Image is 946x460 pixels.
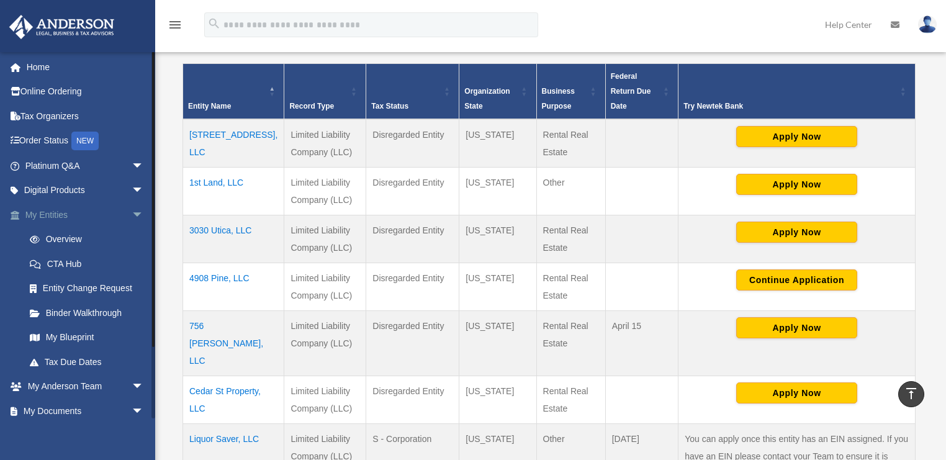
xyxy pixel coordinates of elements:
[71,132,99,150] div: NEW
[366,310,459,376] td: Disregarded Entity
[371,102,408,110] span: Tax Status
[132,178,156,204] span: arrow_drop_down
[132,374,156,400] span: arrow_drop_down
[9,178,163,203] a: Digital Productsarrow_drop_down
[9,153,163,178] a: Platinum Q&Aarrow_drop_down
[9,79,163,104] a: Online Ordering
[366,167,459,215] td: Disregarded Entity
[366,63,459,119] th: Tax Status: Activate to sort
[536,167,605,215] td: Other
[459,376,536,423] td: [US_STATE]
[183,119,284,168] td: [STREET_ADDRESS], LLC
[183,310,284,376] td: 756 [PERSON_NAME], LLC
[17,300,163,325] a: Binder Walkthrough
[605,310,678,376] td: April 15
[536,263,605,310] td: Rental Real Estate
[736,174,857,195] button: Apply Now
[459,167,536,215] td: [US_STATE]
[366,119,459,168] td: Disregarded Entity
[9,202,163,227] a: My Entitiesarrow_drop_down
[536,376,605,423] td: Rental Real Estate
[898,381,924,407] a: vertical_align_top
[183,263,284,310] td: 4908 Pine, LLC
[678,63,916,119] th: Try Newtek Bank : Activate to sort
[132,399,156,424] span: arrow_drop_down
[459,119,536,168] td: [US_STATE]
[284,63,366,119] th: Record Type: Activate to sort
[736,382,857,404] button: Apply Now
[284,376,366,423] td: Limited Liability Company (LLC)
[536,119,605,168] td: Rental Real Estate
[366,263,459,310] td: Disregarded Entity
[542,87,575,110] span: Business Purpose
[9,374,163,399] a: My Anderson Teamarrow_drop_down
[459,63,536,119] th: Organization State: Activate to sort
[284,119,366,168] td: Limited Liability Company (LLC)
[183,167,284,215] td: 1st Land, LLC
[736,317,857,338] button: Apply Now
[289,102,334,110] span: Record Type
[918,16,937,34] img: User Pic
[168,17,182,32] i: menu
[17,350,163,374] a: Tax Due Dates
[9,104,163,129] a: Tax Organizers
[736,126,857,147] button: Apply Now
[904,386,919,401] i: vertical_align_top
[284,263,366,310] td: Limited Liability Company (LLC)
[17,227,156,252] a: Overview
[132,153,156,179] span: arrow_drop_down
[17,276,163,301] a: Entity Change Request
[459,263,536,310] td: [US_STATE]
[9,55,163,79] a: Home
[183,63,284,119] th: Entity Name: Activate to invert sorting
[183,376,284,423] td: Cedar St Property, LLC
[207,17,221,30] i: search
[284,215,366,263] td: Limited Liability Company (LLC)
[17,251,163,276] a: CTA Hub
[132,202,156,228] span: arrow_drop_down
[168,22,182,32] a: menu
[736,269,857,291] button: Continue Application
[605,63,678,119] th: Federal Return Due Date: Activate to sort
[284,310,366,376] td: Limited Liability Company (LLC)
[366,376,459,423] td: Disregarded Entity
[683,99,896,114] div: Try Newtek Bank
[284,167,366,215] td: Limited Liability Company (LLC)
[464,87,510,110] span: Organization State
[459,215,536,263] td: [US_STATE]
[366,215,459,263] td: Disregarded Entity
[188,102,231,110] span: Entity Name
[536,63,605,119] th: Business Purpose: Activate to sort
[17,325,163,350] a: My Blueprint
[736,222,857,243] button: Apply Now
[459,310,536,376] td: [US_STATE]
[9,129,163,154] a: Order StatusNEW
[183,215,284,263] td: 3030 Utica, LLC
[611,72,651,110] span: Federal Return Due Date
[536,215,605,263] td: Rental Real Estate
[6,15,118,39] img: Anderson Advisors Platinum Portal
[536,310,605,376] td: Rental Real Estate
[9,399,163,423] a: My Documentsarrow_drop_down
